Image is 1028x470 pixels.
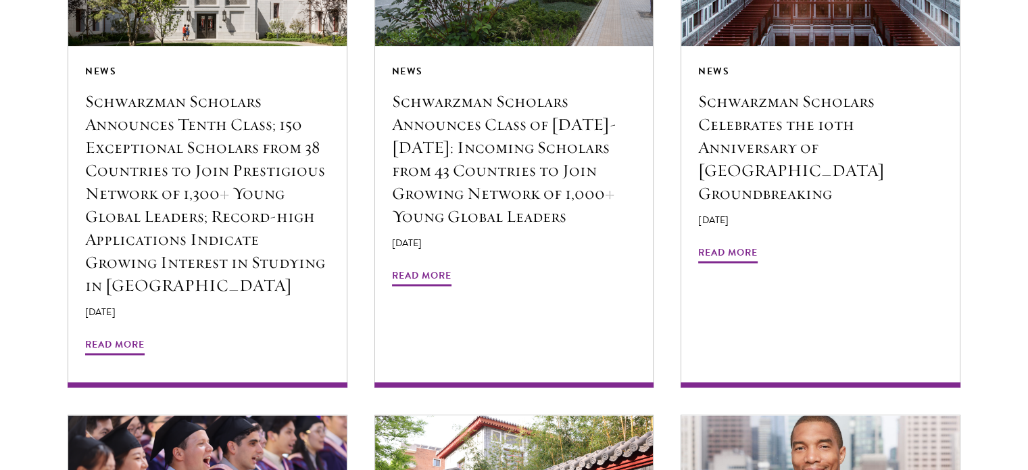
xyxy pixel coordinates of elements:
[392,63,637,80] div: News
[85,336,145,357] span: Read More
[85,90,330,297] h5: Schwarzman Scholars Announces Tenth Class; 150 Exceptional Scholars from 38 Countries to Join Pre...
[85,63,330,80] div: News
[698,244,758,265] span: Read More
[392,236,637,250] p: [DATE]
[698,213,943,227] p: [DATE]
[392,90,637,228] h5: Schwarzman Scholars Announces Class of [DATE]-[DATE]: Incoming Scholars from 43 Countries to Join...
[392,267,451,288] span: Read More
[85,305,330,319] p: [DATE]
[698,63,943,80] div: News
[698,90,943,205] h5: Schwarzman Scholars Celebrates the 10th Anniversary of [GEOGRAPHIC_DATA] Groundbreaking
